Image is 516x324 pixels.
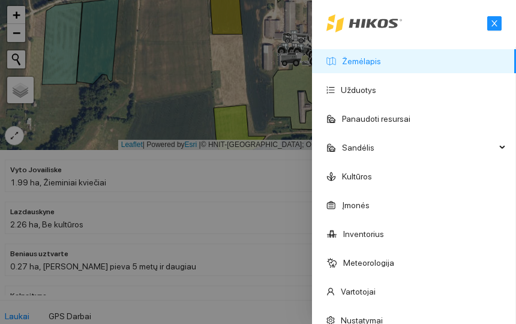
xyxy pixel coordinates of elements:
a: Meteorologija [343,258,394,268]
a: Vartotojai [341,287,376,296]
a: Įmonės [342,200,370,210]
a: Užduotys [341,85,376,95]
a: Kultūros [342,172,372,181]
span: Sandėlis [342,136,496,160]
span: close [488,19,501,28]
button: close [487,16,502,31]
a: Žemėlapis [342,56,381,66]
a: Panaudoti resursai [342,114,410,124]
a: Inventorius [343,229,384,239]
